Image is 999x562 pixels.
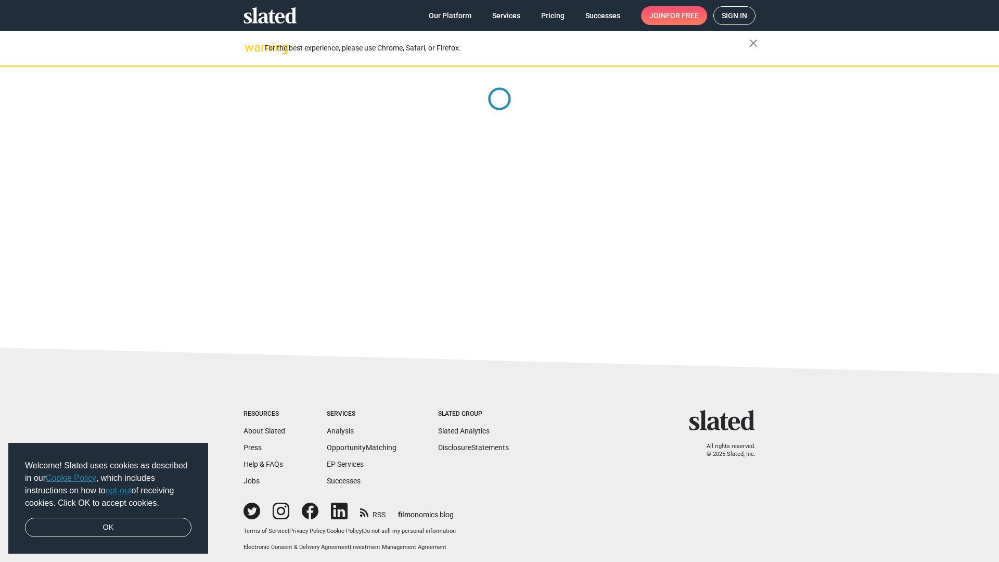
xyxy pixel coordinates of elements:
[325,528,327,534] span: |
[398,510,411,519] span: film
[244,477,260,485] a: Jobs
[350,544,351,551] span: |
[362,528,363,534] span: |
[360,504,386,520] a: RSS
[288,528,289,534] span: |
[438,410,509,418] div: Slated Group
[46,474,96,482] a: Cookie Policy
[696,443,755,458] p: All rights reserved. © 2025 Slated, Inc.
[429,6,471,25] span: Our Platform
[25,459,191,509] span: Welcome! Slated uses cookies as described in our , which includes instructions on how to of recei...
[327,477,361,485] a: Successes
[327,443,396,452] a: OpportunityMatching
[492,6,520,25] span: Services
[289,528,325,534] a: Privacy Policy
[244,410,285,418] div: Resources
[327,460,364,468] a: EP Services
[245,41,257,54] mat-icon: warning
[351,544,446,551] a: Investment Management Agreement
[438,427,490,435] a: Slated Analytics
[327,528,362,534] a: Cookie Policy
[244,443,262,452] a: Press
[244,544,350,551] a: Electronic Consent & Delivery Agreement
[747,37,760,49] mat-icon: close
[398,502,454,520] a: filmonomics blog
[533,6,573,25] a: Pricing
[722,7,747,24] span: Sign in
[327,427,354,435] a: Analysis
[541,6,565,25] span: Pricing
[577,6,629,25] a: Successes
[8,443,208,554] div: cookieconsent
[420,6,480,25] a: Our Platform
[666,6,699,25] span: for free
[244,528,288,534] a: Terms of Service
[25,518,191,538] a: dismiss cookie message
[244,460,283,468] a: Help & FAQs
[106,486,132,495] a: opt-out
[363,528,456,535] button: Do not sell my personal information
[713,6,755,25] a: Sign in
[327,410,396,418] div: Services
[438,443,509,452] a: DisclosureStatements
[484,6,529,25] a: Services
[264,41,749,55] div: For the best experience, please use Chrome, Safari, or Firefox.
[649,6,699,25] span: Join
[585,6,620,25] span: Successes
[641,6,707,25] a: Joinfor free
[244,427,285,435] a: About Slated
